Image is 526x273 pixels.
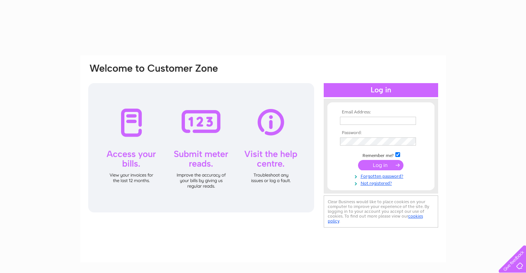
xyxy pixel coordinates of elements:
[338,151,424,158] td: Remember me?
[340,172,424,179] a: Forgotten password?
[358,160,403,170] input: Submit
[328,214,423,223] a: cookies policy
[338,110,424,115] th: Email Address:
[338,130,424,136] th: Password:
[340,179,424,186] a: Not registered?
[324,195,438,228] div: Clear Business would like to place cookies on your computer to improve your experience of the sit...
